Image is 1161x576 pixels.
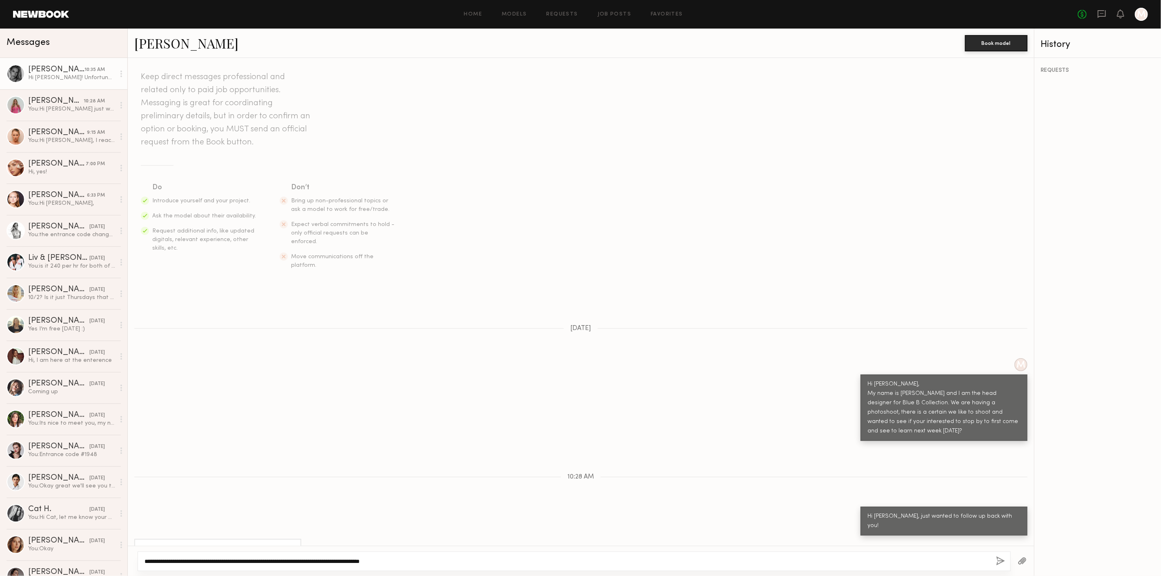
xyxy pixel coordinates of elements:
div: You: the entrance code changed so please use this 1982# [28,231,115,239]
div: [DATE] [89,317,105,325]
span: Move communications off the platform. [291,254,374,268]
div: [DATE] [89,255,105,262]
div: [DATE] [89,474,105,482]
div: 6:33 PM [87,192,105,199]
header: Keep direct messages professional and related only to paid job opportunities. Messaging is great ... [141,71,312,149]
span: Bring up non-professional topics or ask a model to work for free/trade. [291,198,389,212]
div: [PERSON_NAME] [28,380,89,388]
div: Cat H. [28,505,89,514]
div: Do [152,182,257,193]
div: [PERSON_NAME] [28,537,89,545]
div: History [1041,40,1155,49]
div: Hi [PERSON_NAME]! Unfortunately I just moved to [GEOGRAPHIC_DATA]. What days are you shooting? I ... [28,74,115,82]
div: [DATE] [89,443,105,451]
div: You: Hi [PERSON_NAME], I reached back a month back and just wanted to reach out to you again. [28,137,115,144]
div: Hi [PERSON_NAME], just wanted to follow up back with you! [868,512,1020,531]
a: Models [502,12,527,17]
div: 7:00 PM [86,160,105,168]
div: [PERSON_NAME] [28,443,89,451]
div: [DATE] [89,380,105,388]
div: [DATE] [89,506,105,514]
a: Requests [547,12,578,17]
div: [PERSON_NAME] [28,128,87,137]
div: REQUESTS [1041,68,1155,73]
div: [PERSON_NAME] [28,286,89,294]
div: Yes I’m free [DATE] :) [28,325,115,333]
div: 9:15 AM [87,129,105,137]
div: [PERSON_NAME] [28,474,89,482]
span: Messages [7,38,50,47]
div: [PERSON_NAME] [28,66,85,74]
div: Hi, I am here at the enterence [28,357,115,364]
a: Favorites [651,12,683,17]
a: [PERSON_NAME] [134,34,238,52]
div: [DATE] [89,412,105,419]
div: You: Okay great we'll see you then [28,482,115,490]
a: Job Posts [598,12,632,17]
div: You: Hi [PERSON_NAME] just wanted to follow up back with you! [28,105,115,113]
div: [PERSON_NAME] [28,317,89,325]
div: [DATE] [89,286,105,294]
div: Liv & [PERSON_NAME] [28,254,89,262]
div: [PERSON_NAME] [28,97,84,105]
div: Hi [PERSON_NAME], My name is [PERSON_NAME] and I am the head designer for Blue B Collection. We a... [868,380,1020,436]
div: Coming up [28,388,115,396]
div: You: is it 240 per hr for both of you or per person [28,262,115,270]
div: [PERSON_NAME] [28,348,89,357]
div: You: Okay [28,545,115,553]
div: You: Hi [PERSON_NAME], [28,199,115,207]
div: 10:35 AM [85,66,105,74]
div: [PERSON_NAME] [28,160,86,168]
a: M [1135,8,1148,21]
div: [DATE] [89,537,105,545]
a: Home [464,12,483,17]
div: [PERSON_NAME] [28,223,89,231]
span: Introduce yourself and your project. [152,198,250,204]
div: [DATE] [89,349,105,357]
div: 10:28 AM [84,97,105,105]
div: 10/2? Is it just Thursdays that you have available? If so would the 9th or 16th work? [28,294,115,301]
span: Ask the model about their availability. [152,213,256,219]
div: Hi, yes! [28,168,115,176]
span: 10:28 AM [567,474,594,481]
div: [PERSON_NAME] [28,191,87,199]
div: You: Its nice to meet you, my name is [PERSON_NAME] and I am the Head Designer at Blue B Collecti... [28,419,115,427]
div: You: Entrance code #1948 [28,451,115,459]
div: You: Hi Cat, let me know your availability [28,514,115,521]
div: [DATE] [89,223,105,231]
div: Don’t [291,182,396,193]
span: Expect verbal commitments to hold - only official requests can be enforced. [291,222,394,244]
div: [PERSON_NAME] [28,411,89,419]
span: [DATE] [570,325,591,332]
a: Book model [965,39,1028,46]
span: Request additional info, like updated digitals, relevant experience, other skills, etc. [152,228,254,251]
button: Book model [965,35,1028,51]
